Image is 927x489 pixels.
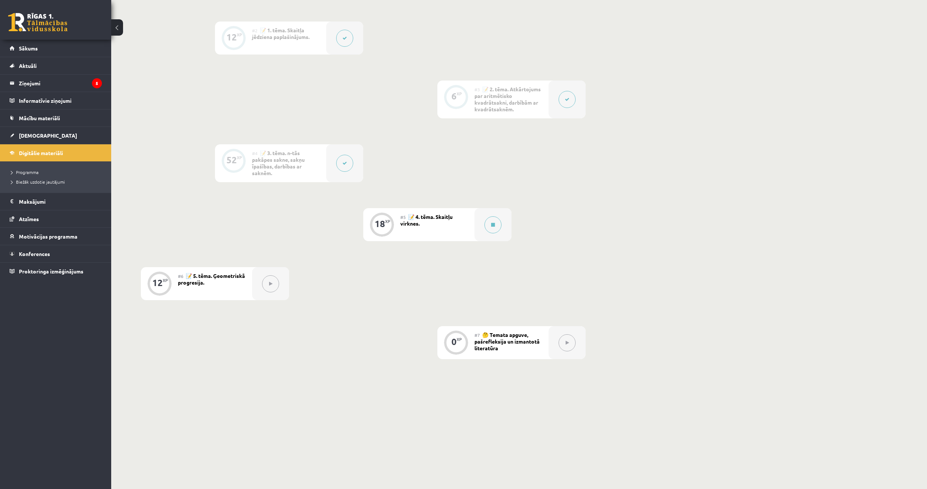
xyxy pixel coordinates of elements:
div: XP [237,33,242,37]
span: 📝 4. tēma. Skaitļu virknes. [400,213,453,227]
div: XP [385,219,390,223]
a: [DEMOGRAPHIC_DATA] [10,127,102,144]
div: 12 [226,34,237,40]
a: Atzīmes [10,210,102,227]
a: Proktoringa izmēģinājums [10,263,102,280]
span: Mācību materiāli [19,115,60,121]
span: #6 [178,273,183,279]
span: Aktuāli [19,62,37,69]
a: Mācību materiāli [10,109,102,127]
a: Sākums [10,40,102,57]
div: 6 [451,93,457,99]
span: 📝 3. tēma. n-tās pakāpes sakne, sakņu īpašības, darbības ar saknēm. [252,150,305,176]
span: Biežāk uzdotie jautājumi [11,179,65,185]
div: XP [457,337,462,341]
div: XP [163,278,168,282]
span: Konferences [19,250,50,257]
a: Informatīvie ziņojumi [10,92,102,109]
a: Programma [11,169,104,175]
span: 📝 1. tēma. Skaitļa jēdziena paplašinājums. [252,27,309,40]
span: #3 [474,86,480,92]
a: Ziņojumi5 [10,75,102,92]
span: [DEMOGRAPHIC_DATA] [19,132,77,139]
i: 5 [92,78,102,88]
div: XP [457,92,462,96]
a: Motivācijas programma [10,228,102,245]
legend: Informatīvie ziņojumi [19,92,102,109]
span: Sākums [19,45,38,52]
span: Proktoringa izmēģinājums [19,268,83,275]
div: 0 [451,338,457,345]
span: 📝 5. tēma. Ģeometriskā progresija. [178,272,245,286]
div: 18 [375,220,385,227]
div: 12 [152,279,163,286]
a: Biežāk uzdotie jautājumi [11,178,104,185]
a: Maksājumi [10,193,102,210]
div: 52 [226,157,237,163]
span: Motivācijas programma [19,233,77,240]
a: Konferences [10,245,102,262]
span: 📝 2. tēma. Atkārtojums par aritmētisko kvadrātsakni, darbībām ar kvadrātsaknēm. [474,86,541,112]
span: #5 [400,214,406,220]
span: Atzīmes [19,216,39,222]
legend: Ziņojumi [19,75,102,92]
a: Digitālie materiāli [10,144,102,161]
span: #7 [474,332,480,338]
a: Rīgas 1. Tālmācības vidusskola [8,13,67,32]
span: #2 [252,27,258,33]
span: 🤔 Temata apguve, pašrefleksija un izmantotā literatūra [474,331,540,351]
div: XP [237,155,242,160]
span: #4 [252,150,258,156]
span: Programma [11,169,39,175]
legend: Maksājumi [19,193,102,210]
a: Aktuāli [10,57,102,74]
span: Digitālie materiāli [19,150,63,156]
